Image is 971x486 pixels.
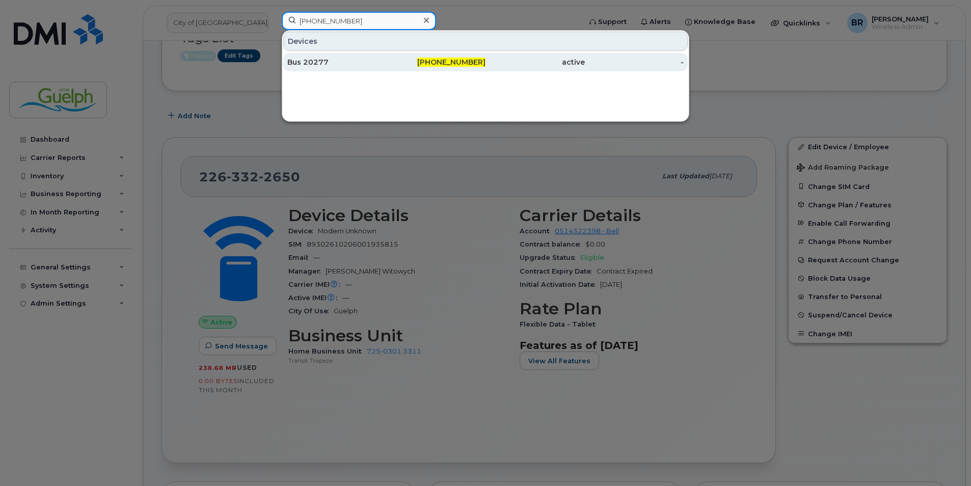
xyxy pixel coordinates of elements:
div: Bus 20277 [287,57,387,67]
a: Bus 20277[PHONE_NUMBER]active- [283,53,688,71]
div: - [585,57,684,67]
div: active [486,57,585,67]
div: Devices [283,32,688,51]
span: [PHONE_NUMBER] [417,58,486,67]
input: Find something... [282,12,436,30]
